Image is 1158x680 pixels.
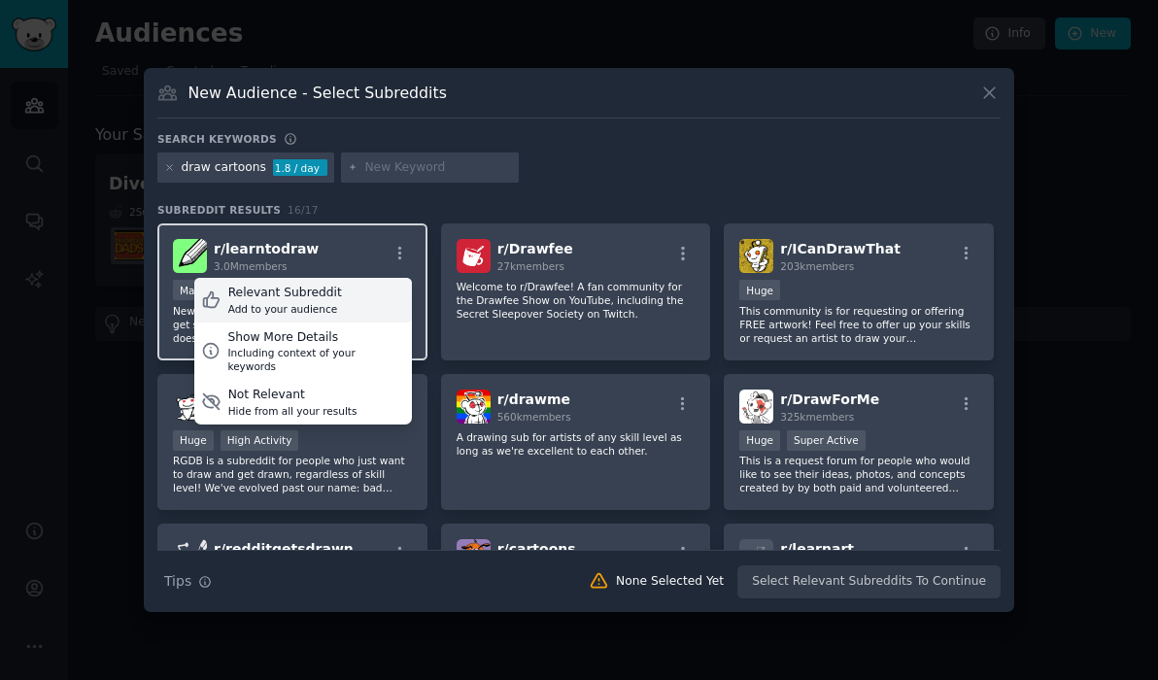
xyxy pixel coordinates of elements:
span: r/ ICanDrawThat [780,241,901,256]
h3: New Audience - Select Subreddits [188,83,447,103]
div: Massive [173,280,227,300]
p: New to drawing? Let us help you learn how to get started! Drawing is a skill, not a talent. It do... [173,304,412,345]
div: 1.8 / day [273,159,327,177]
h3: Search keywords [157,132,277,146]
img: cartoons [457,539,491,573]
img: redditgetsdrawnbadly [173,390,207,424]
img: ICanDrawThat [739,239,773,273]
div: Not Relevant [228,387,358,404]
span: r/ redditgetsdrawn [214,541,354,557]
span: 203k members [780,260,854,272]
span: 27k members [497,260,564,272]
img: drawme [457,390,491,424]
span: Tips [164,571,191,592]
div: Hide from all your results [228,404,358,418]
img: redditgetsdrawn [173,539,207,573]
div: Add to your audience [228,302,342,316]
div: None Selected Yet [616,573,724,591]
p: RGDB is a subreddit for people who just want to draw and get drawn, regardless of skill level! We... [173,454,412,494]
button: Tips [157,564,219,598]
span: r/ learntodraw [214,241,319,256]
p: This is a request forum for people who would like to see their ideas, photos, and concepts create... [739,454,978,494]
p: This community is for requesting or offering FREE artwork! Feel free to offer up your skills or r... [739,304,978,345]
div: draw cartoons [182,159,266,177]
span: r/ DrawForMe [780,391,879,407]
span: 3.0M members [214,260,288,272]
div: Super Active [787,430,866,451]
div: Huge [173,430,214,451]
img: Drawfee [457,239,491,273]
div: Huge [739,280,780,300]
p: A drawing sub for artists of any skill level as long as we're excellent to each other. [457,430,696,458]
span: 325k members [780,411,854,423]
span: Subreddit Results [157,203,281,217]
div: High Activity [221,430,299,451]
span: r/ cartoons [497,541,576,557]
span: 560k members [497,411,571,423]
div: Show More Details [227,329,404,347]
img: learntodraw [173,239,207,273]
input: New Keyword [364,159,512,177]
div: Relevant Subreddit [228,285,342,302]
div: Huge [739,430,780,451]
span: r/ Drawfee [497,241,573,256]
div: Including context of your keywords [227,346,404,373]
span: r/ drawme [497,391,570,407]
p: Welcome to r/Drawfee! A fan community for the Drawfee Show on YouTube, including the Secret Sleep... [457,280,696,321]
img: DrawForMe [739,390,773,424]
span: r/ learnart [780,541,854,557]
span: 16 / 17 [288,204,319,216]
